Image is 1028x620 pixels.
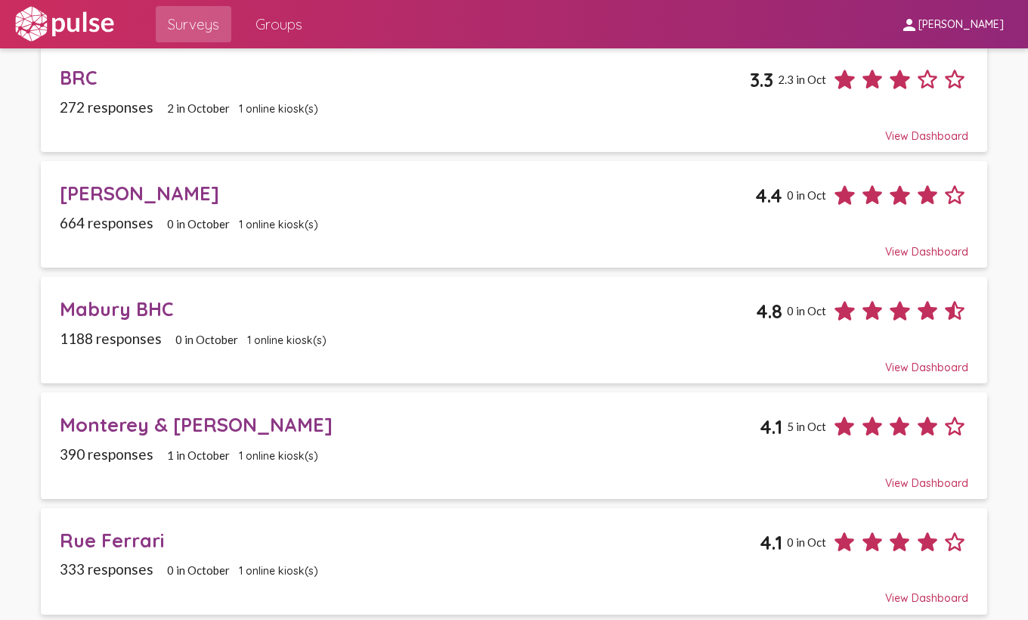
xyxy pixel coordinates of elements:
[760,531,782,554] span: 4.1
[12,5,116,43] img: white-logo.svg
[41,277,986,383] a: Mabury BHC4.80 in Oct1188 responses0 in October1 online kiosk(s)View Dashboard
[168,11,219,38] span: Surveys
[900,16,918,34] mat-icon: person
[239,449,318,463] span: 1 online kiosk(s)
[60,214,153,231] span: 664 responses
[60,181,756,205] div: [PERSON_NAME]
[255,11,302,38] span: Groups
[787,420,826,433] span: 5 in Oct
[787,304,826,318] span: 0 in Oct
[243,6,314,42] a: Groups
[787,535,826,549] span: 0 in Oct
[750,68,773,91] span: 3.3
[60,66,751,89] div: BRC
[60,231,969,259] div: View Dashboard
[787,188,826,202] span: 0 in Oct
[760,415,782,439] span: 4.1
[60,297,757,321] div: Mabury BHC
[60,578,969,605] div: View Dashboard
[918,18,1004,32] span: [PERSON_NAME]
[247,333,327,347] span: 1 online kiosk(s)
[167,448,230,462] span: 1 in October
[167,563,230,577] span: 0 in October
[167,101,230,115] span: 2 in October
[60,529,760,552] div: Rue Ferrari
[60,98,153,116] span: 272 responses
[239,102,318,116] span: 1 online kiosk(s)
[239,218,318,231] span: 1 online kiosk(s)
[175,333,238,346] span: 0 in October
[60,347,969,374] div: View Dashboard
[60,330,162,347] span: 1188 responses
[755,184,782,207] span: 4.4
[60,560,153,578] span: 333 responses
[778,73,826,86] span: 2.3 in Oct
[60,116,969,143] div: View Dashboard
[888,10,1016,38] button: [PERSON_NAME]
[41,161,986,268] a: [PERSON_NAME]4.40 in Oct664 responses0 in October1 online kiosk(s)View Dashboard
[60,463,969,490] div: View Dashboard
[756,299,782,323] span: 4.8
[41,392,986,499] a: Monterey & [PERSON_NAME]4.15 in Oct390 responses1 in October1 online kiosk(s)View Dashboard
[41,45,986,152] a: BRC3.32.3 in Oct272 responses2 in October1 online kiosk(s)View Dashboard
[60,413,760,436] div: Monterey & [PERSON_NAME]
[41,508,986,615] a: Rue Ferrari4.10 in Oct333 responses0 in October1 online kiosk(s)View Dashboard
[167,217,230,231] span: 0 in October
[156,6,231,42] a: Surveys
[60,445,153,463] span: 390 responses
[239,564,318,578] span: 1 online kiosk(s)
